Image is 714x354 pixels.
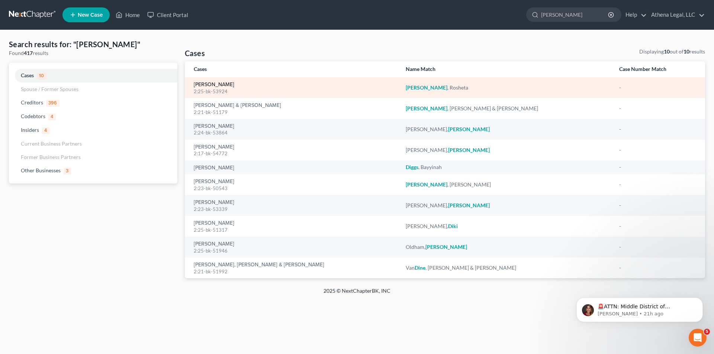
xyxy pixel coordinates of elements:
div: 2:21-bk-51179 [194,109,394,116]
div: - [619,84,696,91]
em: Diggs [406,164,418,170]
div: 2:24-bk-53864 [194,129,394,136]
a: Insiders4 [9,123,177,137]
span: Former Business Partners [21,154,81,160]
div: 2025 © NextChapterBK, INC [145,287,569,301]
em: Dine [415,264,425,271]
span: Insiders [21,127,39,133]
div: , Rosheta [406,84,607,91]
em: [PERSON_NAME] [448,147,490,153]
span: Other Businesses [21,167,61,173]
em: [PERSON_NAME] [406,105,447,111]
a: Creditors396 [9,96,177,110]
strong: 10 [664,48,670,55]
a: Cases10 [9,69,177,82]
span: New Case [78,12,103,18]
th: Name Match [400,61,613,77]
div: Found results [9,49,177,57]
div: - [619,126,696,133]
a: Former Business Partners [9,150,177,164]
a: [PERSON_NAME] [194,179,234,184]
div: [PERSON_NAME], [406,202,607,209]
th: Case Number Match [613,61,705,77]
div: 2:23-bk-53339 [194,206,394,213]
iframe: Intercom live chat [689,329,707,347]
div: [PERSON_NAME], [406,146,607,154]
em: Diki [448,223,458,229]
span: Creditors [21,99,43,105]
a: [PERSON_NAME] [194,124,234,129]
div: 2:25-bk-53924 [194,88,394,95]
div: , Bayyinah [406,163,607,171]
em: [PERSON_NAME] [448,126,490,132]
div: , [PERSON_NAME] [406,181,607,188]
a: Spouse / Former Spouses [9,82,177,96]
a: [PERSON_NAME] [194,82,234,87]
a: Other Businesses3 [9,164,177,178]
em: [PERSON_NAME] [425,244,467,250]
a: [PERSON_NAME] [194,241,234,247]
a: [PERSON_NAME] [194,200,234,205]
div: 2:21-bk-51992 [194,268,394,275]
a: [PERSON_NAME] [194,221,234,226]
div: , [PERSON_NAME] & [PERSON_NAME] [406,105,607,112]
a: Athena Legal, LLC [647,8,705,22]
th: Cases [185,61,400,77]
a: [PERSON_NAME] & [PERSON_NAME] [194,103,281,108]
div: Van , [PERSON_NAME] & [PERSON_NAME] [406,264,607,272]
strong: 417 [24,50,33,56]
div: - [619,146,696,154]
span: 4 [42,127,49,134]
div: - [619,223,696,230]
em: [PERSON_NAME] [448,202,490,208]
span: Cases [21,72,34,78]
iframe: Intercom notifications message [565,282,714,334]
strong: 10 [684,48,689,55]
div: - [619,105,696,112]
div: 2:23-bk-50543 [194,185,394,192]
span: 10 [37,73,46,79]
a: Home [112,8,144,22]
a: Help [622,8,647,22]
span: 3 [64,168,71,175]
span: 396 [46,100,59,107]
div: - [619,163,696,171]
input: Search by name... [541,8,609,22]
span: Spouse / Former Spouses [21,86,78,92]
div: - [619,264,696,272]
span: 5 [704,329,710,335]
h4: Cases [185,48,205,58]
em: [PERSON_NAME] [406,84,447,91]
div: [PERSON_NAME], [406,126,607,133]
div: Oldham, [406,243,607,251]
div: 2:25-bk-51946 [194,247,394,254]
a: Codebtors4 [9,110,177,123]
span: Codebtors [21,113,45,119]
div: [PERSON_NAME], [406,223,607,230]
span: Current Business Partners [21,140,82,147]
div: 2:17-bk-54772 [194,150,394,157]
div: - [619,181,696,188]
a: [PERSON_NAME] [194,144,234,150]
div: - [619,202,696,209]
span: 4 [48,114,56,120]
div: - [619,243,696,251]
em: [PERSON_NAME] [406,181,447,188]
a: [PERSON_NAME] [194,165,234,170]
h4: Search results for: "[PERSON_NAME]" [9,39,177,49]
a: [PERSON_NAME], [PERSON_NAME] & [PERSON_NAME] [194,262,324,267]
a: Current Business Partners [9,137,177,150]
div: Displaying out of results [639,48,705,55]
a: Client Portal [144,8,192,22]
div: 2:25-bk-51317 [194,227,394,234]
